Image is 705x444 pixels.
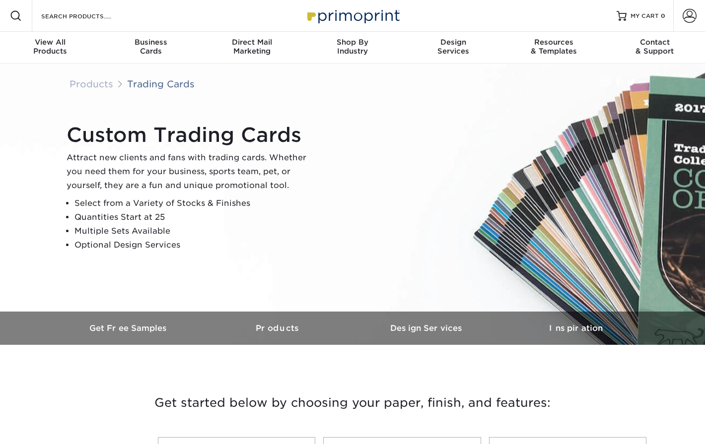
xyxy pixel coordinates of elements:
[352,312,501,345] a: Design Services
[302,32,403,63] a: Shop ByIndustry
[503,38,604,56] div: & Templates
[302,38,403,56] div: Industry
[604,38,705,47] span: Contact
[74,196,315,210] li: Select from a Variety of Stocks & Finishes
[67,151,315,192] p: Attract new clients and fans with trading cards. Whether you need them for your business, sports ...
[55,323,204,333] h3: Get Free Samples
[403,32,503,63] a: DesignServices
[202,32,302,63] a: Direct MailMarketing
[74,224,315,238] li: Multiple Sets Available
[661,12,665,19] span: 0
[55,312,204,345] a: Get Free Samples
[62,381,643,425] h3: Get started below by choosing your paper, finish, and features:
[604,32,705,63] a: Contact& Support
[101,32,202,63] a: BusinessCards
[40,10,137,22] input: SEARCH PRODUCTS.....
[127,78,195,89] a: Trading Cards
[101,38,202,47] span: Business
[352,323,501,333] h3: Design Services
[503,38,604,47] span: Resources
[501,323,650,333] h3: Inspiration
[101,38,202,56] div: Cards
[70,78,113,89] a: Products
[403,38,503,47] span: Design
[403,38,503,56] div: Services
[631,12,659,20] span: MY CART
[74,210,315,224] li: Quantities Start at 25
[202,38,302,47] span: Direct Mail
[204,312,352,345] a: Products
[67,123,315,147] h1: Custom Trading Cards
[501,312,650,345] a: Inspiration
[74,238,315,252] li: Optional Design Services
[204,323,352,333] h3: Products
[503,32,604,63] a: Resources& Templates
[202,38,302,56] div: Marketing
[303,5,402,26] img: Primoprint
[604,38,705,56] div: & Support
[302,38,403,47] span: Shop By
